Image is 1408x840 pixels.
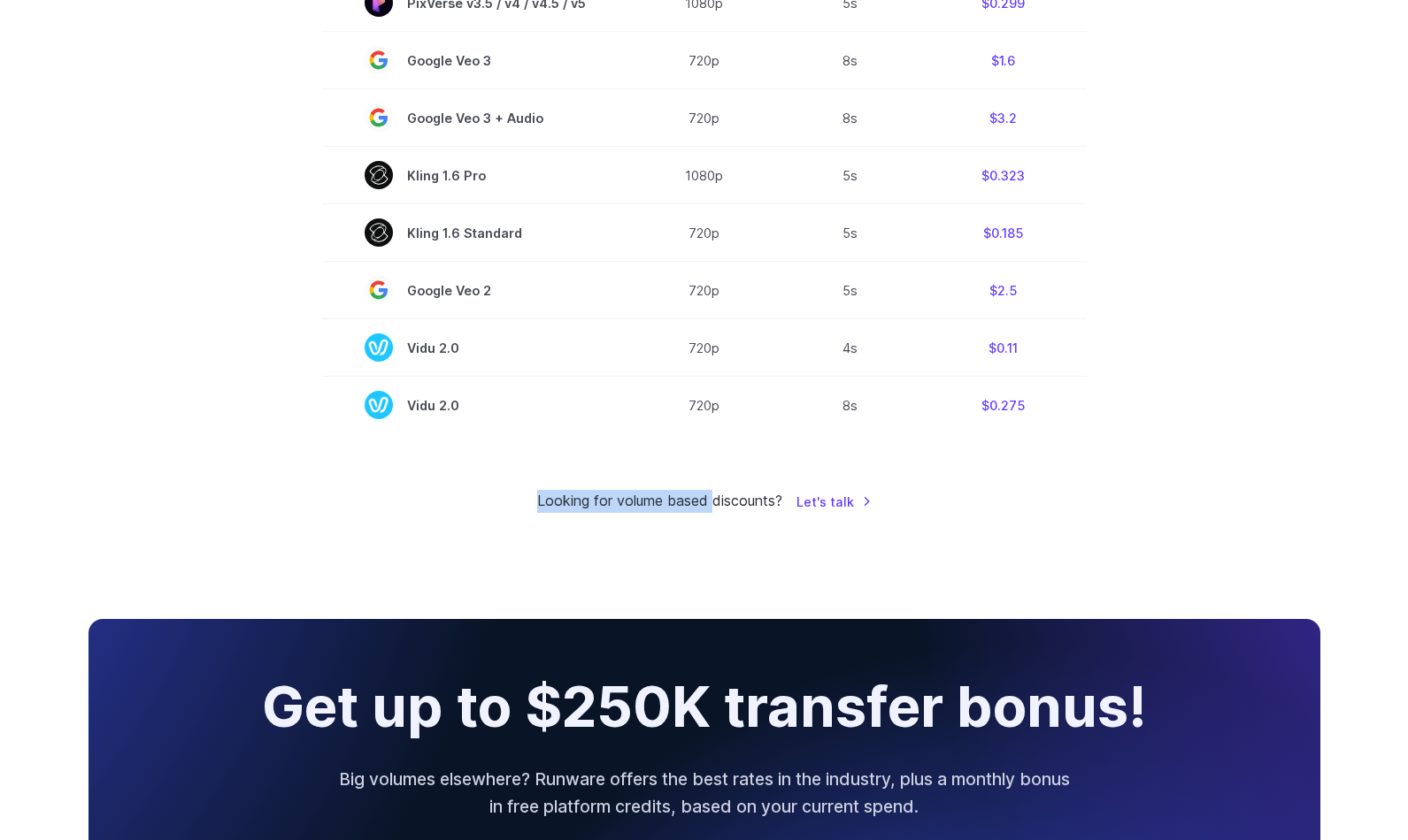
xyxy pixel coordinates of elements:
[920,32,1087,89] td: $1.6
[781,89,920,147] td: 8s
[407,223,522,243] font: Kling 1.6 Standard
[920,89,1087,147] td: $3.2
[628,262,781,319] td: 720p
[781,147,920,204] td: 5s
[781,262,920,319] td: 5s
[407,165,486,186] font: Kling 1.6 Pro
[920,377,1087,434] td: $0.275
[628,32,781,89] td: 720p
[407,338,459,358] font: Vidu 2.0
[796,492,872,512] a: Let's talk
[628,204,781,262] td: 720p
[628,147,781,204] td: 1080p
[336,766,1073,820] p: Big volumes elsewhere? Runware offers the best rates in the industry, plus a monthly bonus in fre...
[628,319,781,377] td: 720p
[407,395,459,416] font: Vidu 2.0
[781,377,920,434] td: 8s
[262,676,1147,737] h2: Get up to $250K transfer bonus!
[781,32,920,89] td: 8s
[628,89,781,147] td: 720p
[407,50,491,71] font: Google Veo 3
[781,204,920,262] td: 5s
[920,147,1087,204] td: $0.323
[920,262,1087,319] td: $2.5
[537,490,782,513] small: Looking for volume based discounts?
[920,319,1087,377] td: $0.11
[628,377,781,434] td: 720p
[407,280,491,301] font: Google Veo 2
[407,108,543,128] font: Google Veo 3 + Audio
[781,319,920,377] td: 4s
[920,204,1087,262] td: $0.185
